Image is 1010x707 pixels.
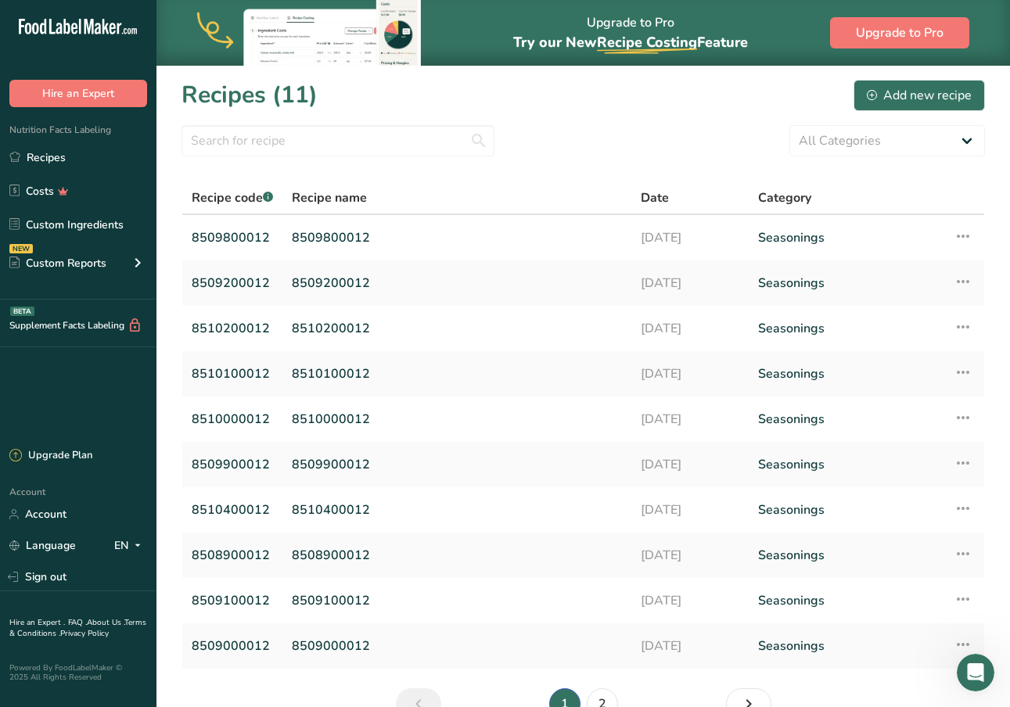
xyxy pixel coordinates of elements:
[957,654,994,691] iframe: Intercom live chat
[182,77,318,113] h1: Recipes (11)
[758,448,935,481] a: Seasonings
[182,125,494,156] input: Search for recipe
[9,532,76,559] a: Language
[830,17,969,48] button: Upgrade to Pro
[9,663,147,682] div: Powered By FoodLabelMaker © 2025 All Rights Reserved
[758,267,935,300] a: Seasonings
[192,189,273,206] span: Recipe code
[597,33,697,52] span: Recipe Costing
[513,33,748,52] span: Try our New Feature
[758,221,935,254] a: Seasonings
[292,312,622,345] a: 8510200012
[292,403,622,436] a: 8510000012
[192,312,273,345] a: 8510200012
[192,539,273,572] a: 8508900012
[867,86,972,105] div: Add new recipe
[641,357,739,390] a: [DATE]
[9,255,106,271] div: Custom Reports
[758,403,935,436] a: Seasonings
[10,307,34,316] div: BETA
[758,493,935,526] a: Seasonings
[292,221,622,254] a: 8509800012
[9,617,146,639] a: Terms & Conditions .
[641,630,739,662] a: [DATE]
[856,23,944,42] span: Upgrade to Pro
[513,1,748,66] div: Upgrade to Pro
[292,267,622,300] a: 8509200012
[292,448,622,481] a: 8509900012
[758,584,935,617] a: Seasonings
[292,539,622,572] a: 8508900012
[758,312,935,345] a: Seasonings
[192,448,273,481] a: 8509900012
[854,80,985,111] button: Add new recipe
[758,357,935,390] a: Seasonings
[192,630,273,662] a: 8509000012
[192,493,273,526] a: 8510400012
[758,539,935,572] a: Seasonings
[758,630,935,662] a: Seasonings
[9,617,65,628] a: Hire an Expert .
[192,267,273,300] a: 8509200012
[292,493,622,526] a: 8510400012
[641,493,739,526] a: [DATE]
[192,357,273,390] a: 8510100012
[192,403,273,436] a: 8510000012
[641,448,739,481] a: [DATE]
[641,267,739,300] a: [DATE]
[68,617,87,628] a: FAQ .
[292,188,367,207] span: Recipe name
[9,80,147,107] button: Hire an Expert
[641,584,739,617] a: [DATE]
[192,221,273,254] a: 8509800012
[114,537,147,555] div: EN
[641,188,669,207] span: Date
[192,584,273,617] a: 8509100012
[292,630,622,662] a: 8509000012
[9,448,92,464] div: Upgrade Plan
[292,357,622,390] a: 8510100012
[9,244,33,253] div: NEW
[641,312,739,345] a: [DATE]
[641,403,739,436] a: [DATE]
[292,584,622,617] a: 8509100012
[641,221,739,254] a: [DATE]
[87,617,124,628] a: About Us .
[641,539,739,572] a: [DATE]
[758,188,811,207] span: Category
[60,628,109,639] a: Privacy Policy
